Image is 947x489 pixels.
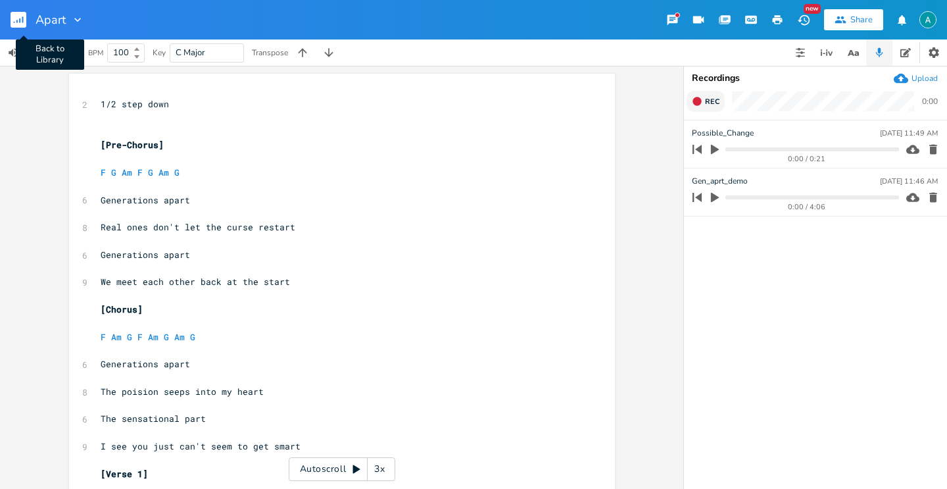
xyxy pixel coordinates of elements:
[101,440,301,452] span: I see you just can't seem to get smart
[111,331,122,343] span: Am
[692,74,939,83] div: Recordings
[174,167,180,178] span: G
[11,4,37,36] button: Back to Library
[176,47,205,59] span: C Major
[880,130,938,137] div: [DATE] 11:49 AM
[36,14,66,26] span: Apart
[101,194,190,206] span: Generations apart
[368,457,391,481] div: 3x
[148,167,153,178] span: G
[158,167,169,178] span: Am
[705,97,719,107] span: Rec
[137,167,143,178] span: F
[164,331,169,343] span: G
[174,331,185,343] span: Am
[153,49,166,57] div: Key
[101,98,169,110] span: 1/2 step down
[919,11,936,28] img: Alex
[101,276,290,288] span: We meet each other back at the start
[804,4,821,14] div: New
[715,155,899,163] div: 0:00 / 0:21
[101,413,206,425] span: The sensational part
[880,178,938,185] div: [DATE] 11:46 AM
[101,331,106,343] span: F
[101,221,295,233] span: Real ones don't let the curse restart
[824,9,883,30] button: Share
[101,139,164,151] span: [Pre-Chorus]
[252,49,288,57] div: Transpose
[289,457,395,481] div: Autoscroll
[894,71,938,86] button: Upload
[88,49,103,57] div: BPM
[101,303,143,315] span: [Chorus]
[850,14,873,26] div: Share
[101,386,264,398] span: The poision seeps into my heart
[111,167,116,178] span: G
[911,73,938,84] div: Upload
[692,127,754,140] span: Possible_Change
[715,203,899,211] div: 0:00 / 4:06
[101,249,190,261] span: Generations apart
[101,468,148,480] span: [Verse 1]
[101,358,190,370] span: Generations apart
[122,167,132,178] span: Am
[148,331,158,343] span: Am
[687,91,725,112] button: Rec
[922,97,938,105] div: 0:00
[190,331,195,343] span: G
[127,331,132,343] span: G
[790,8,817,32] button: New
[692,175,748,188] span: Gen_aprt_demo
[101,167,106,178] span: F
[137,331,143,343] span: F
